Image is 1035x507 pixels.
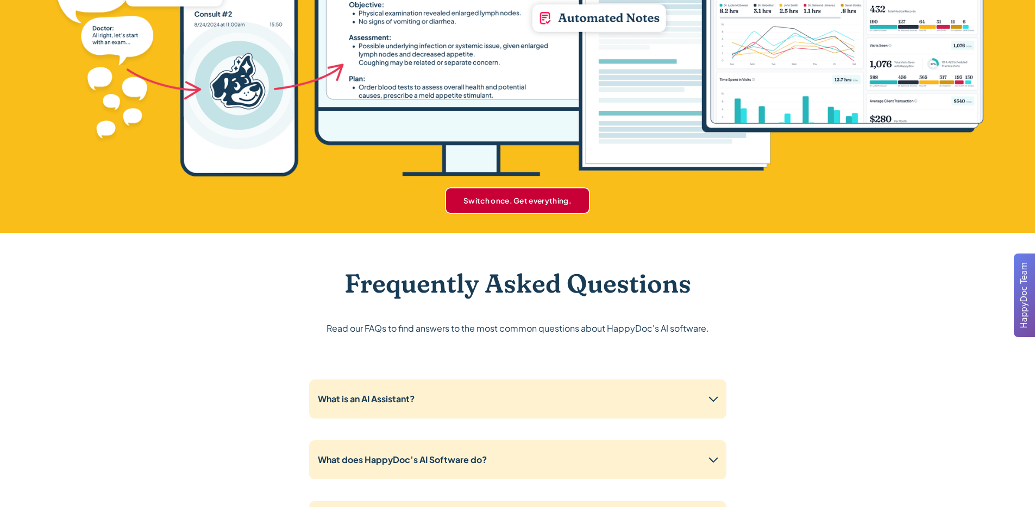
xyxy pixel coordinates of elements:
[318,393,415,404] strong: What is an AI Assistant?
[445,187,590,213] a: Switch once. Get everything.
[344,268,691,299] h2: Frequently Asked Questions
[327,321,709,336] p: Read our FAQs to find answers to the most common questions about HappyDoc's AI software.
[318,454,487,465] strong: What does HappyDoc’s AI Software do?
